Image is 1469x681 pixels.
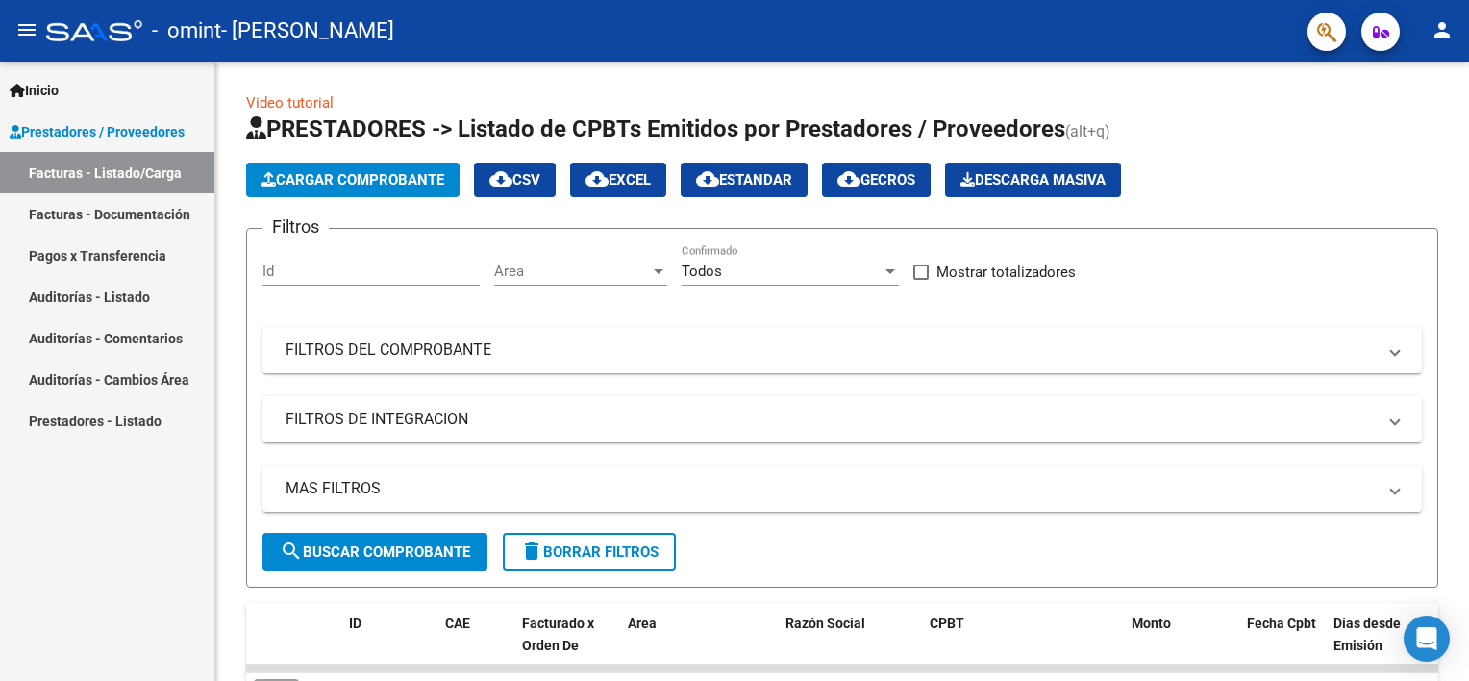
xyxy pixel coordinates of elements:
span: Fecha Cpbt [1247,616,1316,631]
button: Gecros [822,163,931,197]
div: Open Intercom Messenger [1404,616,1450,662]
h3: Filtros [262,214,329,240]
mat-icon: cloud_download [489,167,512,190]
mat-expansion-panel-header: FILTROS DEL COMPROBANTE [262,327,1422,373]
span: Area [494,263,650,280]
a: Video tutorial [246,94,334,112]
span: (alt+q) [1065,122,1110,140]
span: CSV [489,171,540,189]
button: EXCEL [570,163,666,197]
span: Todos [682,263,722,280]
span: CAE [445,616,470,631]
span: Monto [1132,616,1171,631]
span: Area [628,616,657,631]
mat-expansion-panel-header: FILTROS DE INTEGRACION [262,396,1422,442]
span: CPBT [930,616,964,631]
mat-icon: cloud_download [585,167,609,190]
mat-panel-title: FILTROS DE INTEGRACION [286,409,1376,430]
mat-icon: menu [15,18,38,41]
button: CSV [474,163,556,197]
span: Descarga Masiva [960,171,1106,189]
span: Buscar Comprobante [280,543,470,561]
span: Facturado x Orden De [522,616,594,653]
span: Borrar Filtros [520,543,659,561]
button: Buscar Comprobante [262,533,487,571]
button: Estandar [681,163,808,197]
mat-panel-title: MAS FILTROS [286,478,1376,499]
button: Cargar Comprobante [246,163,460,197]
span: - [PERSON_NAME] [221,10,394,52]
button: Descarga Masiva [945,163,1121,197]
span: - omint [152,10,221,52]
button: Borrar Filtros [503,533,676,571]
span: Inicio [10,80,59,101]
span: EXCEL [585,171,651,189]
mat-icon: delete [520,540,543,563]
span: Razón Social [785,616,865,631]
span: Días desde Emisión [1333,616,1401,653]
span: Gecros [837,171,915,189]
mat-icon: search [280,540,303,563]
span: PRESTADORES -> Listado de CPBTs Emitidos por Prestadores / Proveedores [246,115,1065,142]
span: Mostrar totalizadores [936,261,1076,284]
mat-expansion-panel-header: MAS FILTROS [262,466,1422,512]
span: Prestadores / Proveedores [10,121,185,142]
span: Estandar [696,171,792,189]
mat-icon: cloud_download [837,167,860,190]
span: Cargar Comprobante [261,171,444,189]
mat-icon: cloud_download [696,167,719,190]
mat-icon: person [1431,18,1454,41]
mat-panel-title: FILTROS DEL COMPROBANTE [286,340,1376,361]
app-download-masive: Descarga masiva de comprobantes (adjuntos) [945,163,1121,197]
span: ID [349,616,361,631]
